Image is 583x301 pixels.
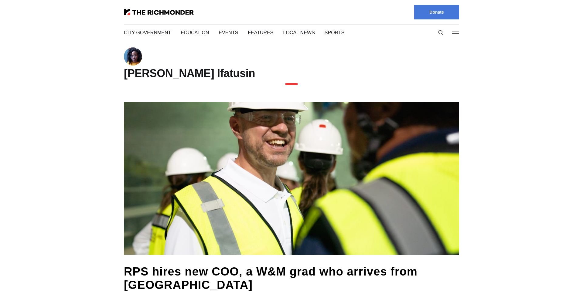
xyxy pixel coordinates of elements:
[181,30,209,35] a: Education
[124,47,142,66] img: Victoria A. Ifatusin
[124,30,171,35] a: City Government
[124,102,459,255] img: RPS hires new COO, a W&M grad who arrives from Indianapolis
[124,265,418,291] a: RPS hires new COO, a W&M grad who arrives from [GEOGRAPHIC_DATA]
[414,5,459,19] a: Donate
[124,9,194,15] img: The Richmonder
[219,30,238,35] a: Events
[436,28,445,37] button: Search this site
[283,30,315,35] a: Local News
[325,30,345,35] a: Sports
[248,30,273,35] a: Features
[124,69,459,78] h1: [PERSON_NAME] Ifatusin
